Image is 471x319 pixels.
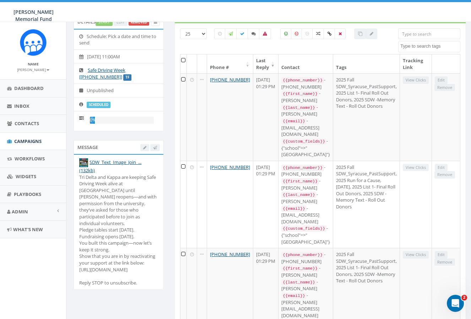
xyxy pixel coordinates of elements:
a: [PERSON_NAME] [17,66,49,73]
li: [DATE] 11:00AM [74,49,163,64]
code: {{phone_number}} [281,252,324,258]
div: - {"school"=>"[GEOGRAPHIC_DATA]"} [281,225,330,245]
code: {{phone_number}} [281,77,324,84]
span: 2 [461,295,467,301]
label: Pending [214,28,226,39]
a: Safe Driving Week [[PHONE_NUMBER]] [79,67,125,80]
li: Schedule: Pick a date and time to send [74,30,163,50]
code: {{email}} [281,293,307,299]
i: Unpublished [79,88,87,93]
td: [DATE] 01:29 PM [253,73,278,161]
code: {{last_name}} [281,192,316,198]
th: Contact [278,54,333,73]
div: - [PHONE_NUMBER] [281,164,330,177]
label: Bounced [259,28,271,39]
td: 2025 Fall SDW_Syracuse_PastSupport, 2025 List 1- Final Roll Out Donors, 2025 SDW -Memory Text - R... [333,73,400,161]
div: - [EMAIL_ADDRESS][DOMAIN_NAME] [281,117,330,138]
th: Last Reply: activate to sort column ascending [253,54,278,73]
label: Positive [280,28,292,39]
code: {{custom_fields}} [281,225,326,232]
td: 2025 Fall SDW_Syracuse_PastSupport, 2025 Run for a Cause, [DATE], 2025 List 1- Final Roll Out Don... [333,161,400,248]
td: [DATE] 01:29 PM [253,161,278,248]
li: Unpublished [74,83,163,97]
a: [PHONE_NUMBER] [210,76,250,83]
label: Replied [248,28,260,39]
div: Message [74,140,164,154]
label: Mixed [312,28,324,39]
span: Dashboard [14,85,44,91]
small: Name [28,62,39,67]
img: Rally_Corp_Icon.png [20,29,47,56]
a: [PHONE_NUMBER] [210,164,250,170]
th: Tags [333,54,400,73]
code: {{phone_number}} [281,165,324,171]
label: Neutral [302,28,313,39]
div: - {"school"=>"[GEOGRAPHIC_DATA]"} [281,138,330,158]
span: Inbox [14,103,29,109]
code: {{last_name}} [281,105,316,111]
span: Workflows [15,155,45,162]
label: Removed [129,19,149,26]
div: 0% [90,117,95,124]
a: SDW_Text_Image_Join_... (132kb) [79,159,141,174]
iframe: Intercom live chat [447,295,464,312]
div: - [PHONE_NUMBER] [281,251,330,265]
code: {{email}} [281,118,307,124]
label: Sending [225,28,237,39]
a: [PHONE_NUMBER] [210,251,250,257]
div: - [PERSON_NAME] [281,191,330,204]
div: - [PERSON_NAME] [281,90,330,103]
span: Contacts [15,120,39,127]
div: - [PERSON_NAME][EMAIL_ADDRESS][DOMAIN_NAME] [281,292,330,319]
textarea: Search [400,43,460,49]
span: Campaigns [14,138,42,144]
div: Tri Delta and Kappa are keeping Safe Driving Week alive at [GEOGRAPHIC_DATA] until [PERSON_NAME] ... [79,174,158,286]
code: {{first_name}} [281,265,319,272]
code: {{custom_fields}} [281,138,326,145]
code: {{email}} [281,206,307,212]
code: {{first_name}} [281,91,319,97]
label: Negative [291,28,302,39]
th: Tracking Link [400,54,432,73]
div: - [PERSON_NAME] [281,265,330,278]
code: {{last_name}} [281,279,316,286]
span: [PERSON_NAME] Memorial Fund [13,9,54,22]
div: - [EMAIL_ADDRESS][DOMAIN_NAME] [281,205,330,225]
div: - [PERSON_NAME] [281,278,330,292]
label: scheduled [87,102,110,108]
label: TF [123,74,131,81]
input: Type to search [398,28,460,39]
div: - [PERSON_NAME] [281,177,330,191]
code: {{first_name}} [281,178,319,185]
div: - [PERSON_NAME] [281,104,330,117]
label: Delivered [236,28,248,39]
div: - [PHONE_NUMBER] [281,76,330,90]
label: Link Clicked [324,28,335,39]
span: Playbooks [14,191,41,197]
span: Widgets [16,173,36,180]
th: Phone #: activate to sort column ascending [207,54,253,73]
span: What's New [13,226,43,233]
span: Admin [12,208,28,215]
label: Removed [335,28,346,39]
i: Schedule: Pick a date and time to send [79,34,87,39]
small: [PERSON_NAME] [17,67,49,72]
